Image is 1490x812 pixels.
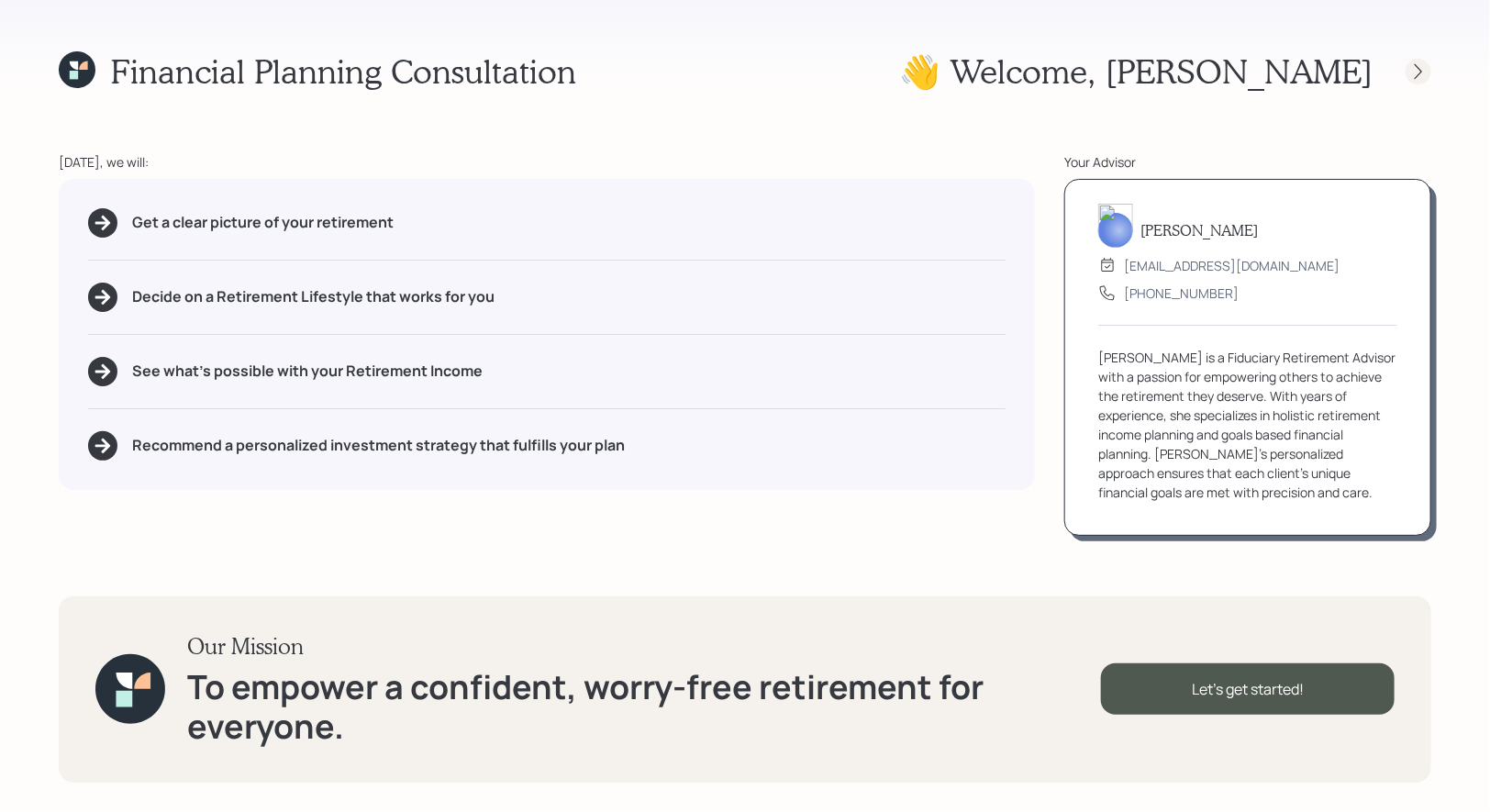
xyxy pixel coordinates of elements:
[1124,256,1340,275] div: [EMAIL_ADDRESS][DOMAIN_NAME]
[132,288,495,306] h5: Decide on a Retirement Lifestyle that works for you
[1124,284,1239,303] div: [PHONE_NUMBER]
[1064,152,1431,172] div: Your Advisor
[59,152,1035,172] div: [DATE], we will:
[132,362,483,380] h5: See what's possible with your Retirement Income
[899,51,1373,91] h1: 👋 Welcome , [PERSON_NAME]
[1101,663,1395,715] div: Let's get started!
[1098,204,1133,248] img: treva-nostdahl-headshot.png
[110,51,576,91] h1: Financial Planning Consultation
[1140,221,1258,239] h5: [PERSON_NAME]
[132,214,394,231] h5: Get a clear picture of your retirement
[132,437,625,454] h5: Recommend a personalized investment strategy that fulfills your plan
[1098,348,1397,502] div: [PERSON_NAME] is a Fiduciary Retirement Advisor with a passion for empowering others to achieve t...
[187,633,1101,660] h3: Our Mission
[187,667,1101,746] h1: To empower a confident, worry-free retirement for everyone.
